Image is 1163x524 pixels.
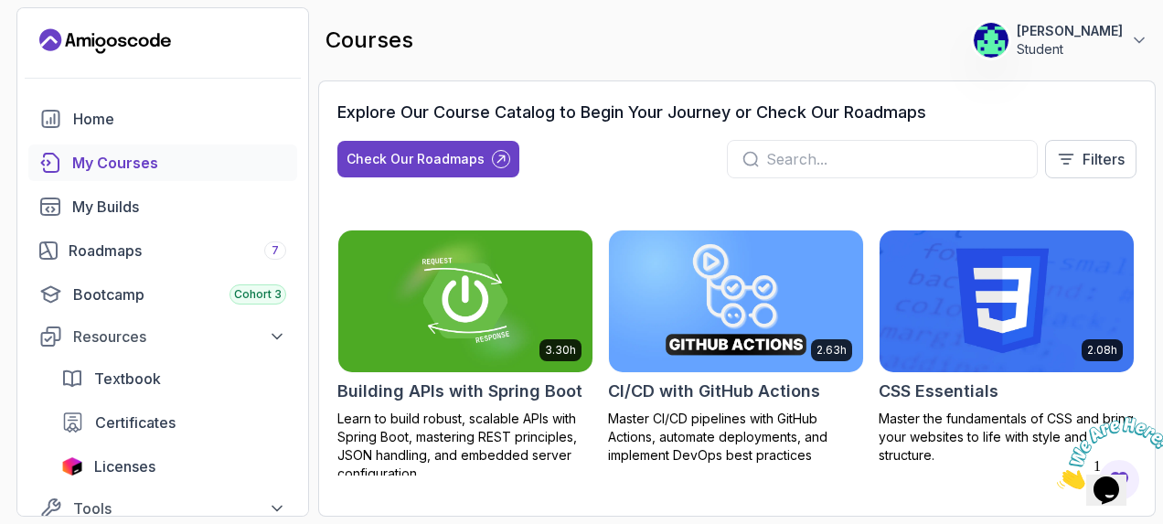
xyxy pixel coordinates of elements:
a: textbook [50,360,297,397]
div: Tools [73,497,286,519]
button: user profile image[PERSON_NAME]Student [973,22,1148,59]
a: CI/CD with GitHub Actions card2.63hCI/CD with GitHub ActionsMaster CI/CD pipelines with GitHub Ac... [608,230,864,465]
div: Bootcamp [73,283,286,305]
p: Student [1017,40,1123,59]
a: Building APIs with Spring Boot card3.30hBuilding APIs with Spring BootLearn to build robust, scal... [337,230,593,484]
h2: Building APIs with Spring Boot [337,379,582,404]
button: Check Our Roadmaps [337,141,519,177]
span: Textbook [94,368,161,390]
div: Home [73,108,286,130]
a: CSS Essentials card2.08hCSS EssentialsMaster the fundamentals of CSS and bring your websites to l... [879,230,1135,465]
div: Roadmaps [69,240,286,262]
span: 1 [7,7,15,23]
p: Master the fundamentals of CSS and bring your websites to life with style and structure. [879,410,1135,465]
span: Licenses [94,455,155,477]
a: Landing page [39,27,171,56]
a: bootcamp [28,276,297,313]
p: Filters [1083,148,1125,170]
div: Resources [73,326,286,348]
p: Master CI/CD pipelines with GitHub Actions, automate deployments, and implement DevOps best pract... [608,410,864,465]
span: Certificates [95,412,176,433]
input: Search... [766,148,1022,170]
a: licenses [50,448,297,485]
img: CI/CD with GitHub Actions card [609,230,863,373]
img: user profile image [974,23,1008,58]
p: Learn to build robust, scalable APIs with Spring Boot, mastering REST principles, JSON handling, ... [337,410,593,483]
img: Building APIs with Spring Boot card [338,230,592,373]
div: My Courses [72,152,286,174]
p: [PERSON_NAME] [1017,22,1123,40]
h3: Explore Our Course Catalog to Begin Your Journey or Check Our Roadmaps [337,100,926,125]
a: courses [28,144,297,181]
a: home [28,101,297,137]
h2: CSS Essentials [879,379,998,404]
span: 7 [272,243,279,258]
a: roadmaps [28,232,297,269]
div: My Builds [72,196,286,218]
p: 3.30h [545,343,576,358]
h2: courses [325,26,413,55]
img: jetbrains icon [61,457,83,476]
p: 2.08h [1087,343,1117,358]
div: Check Our Roadmaps [347,150,485,168]
a: builds [28,188,297,225]
a: certificates [50,404,297,441]
button: Filters [1045,140,1136,178]
p: 2.63h [816,343,847,358]
button: Resources [28,320,297,353]
span: Cohort 3 [234,287,282,302]
h2: CI/CD with GitHub Actions [608,379,820,404]
img: Chat attention grabber [7,7,121,80]
img: CSS Essentials card [880,230,1134,373]
iframe: chat widget [1050,410,1163,497]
